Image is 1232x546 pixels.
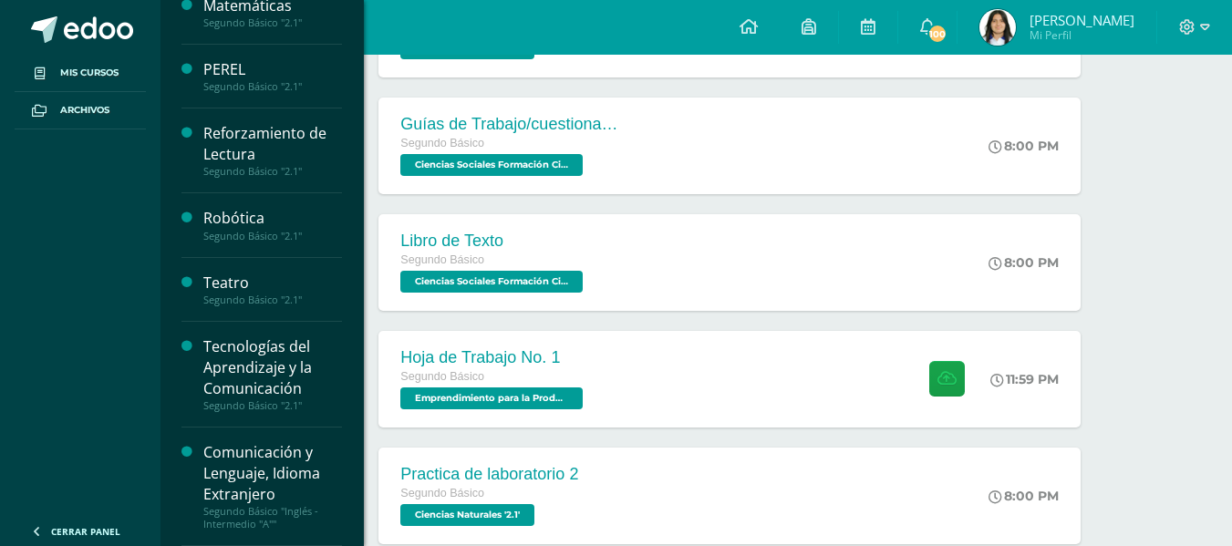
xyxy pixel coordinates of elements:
[400,465,578,484] div: Practica de laboratorio 2
[203,442,342,505] div: Comunicación y Lenguaje, Idioma Extranjero
[15,55,146,92] a: Mis cursos
[400,348,587,367] div: Hoja de Trabajo No. 1
[203,294,342,306] div: Segundo Básico "2.1"
[203,208,342,229] div: Robótica
[203,399,342,412] div: Segundo Básico "2.1"
[203,123,342,178] a: Reforzamiento de LecturaSegundo Básico "2.1"
[203,16,342,29] div: Segundo Básico "2.1"
[400,137,484,149] span: Segundo Básico
[203,442,342,531] a: Comunicación y Lenguaje, Idioma ExtranjeroSegundo Básico "Inglés - Intermedio "A""
[203,336,342,412] a: Tecnologías del Aprendizaje y la ComunicaciónSegundo Básico "2.1"
[203,336,342,399] div: Tecnologías del Aprendizaje y la Comunicación
[989,138,1059,154] div: 8:00 PM
[203,208,342,242] a: RobóticaSegundo Básico "2.1"
[979,9,1016,46] img: f6b956802b1e3a7fcde3c769186532d4.png
[1030,27,1134,43] span: Mi Perfil
[203,273,342,294] div: Teatro
[400,387,583,409] span: Emprendimiento para la Productividad '2.1'
[927,24,947,44] span: 100
[60,103,109,118] span: Archivos
[203,80,342,93] div: Segundo Básico "2.1"
[400,232,587,251] div: Libro de Texto
[1030,11,1134,29] span: [PERSON_NAME]
[203,59,342,80] div: PEREL
[203,230,342,242] div: Segundo Básico "2.1"
[400,115,619,134] div: Guías de Trabajo/cuestionarios
[400,487,484,500] span: Segundo Básico
[400,154,583,176] span: Ciencias Sociales Formación Ciudadana e Interculturalidad '2.1'
[989,488,1059,504] div: 8:00 PM
[203,123,342,165] div: Reforzamiento de Lectura
[203,59,342,93] a: PERELSegundo Básico "2.1"
[400,271,583,293] span: Ciencias Sociales Formación Ciudadana e Interculturalidad '2.1'
[400,253,484,266] span: Segundo Básico
[203,505,342,531] div: Segundo Básico "Inglés - Intermedio "A""
[51,525,120,538] span: Cerrar panel
[60,66,119,80] span: Mis cursos
[989,254,1059,271] div: 8:00 PM
[400,370,484,383] span: Segundo Básico
[15,92,146,129] a: Archivos
[990,371,1059,387] div: 11:59 PM
[400,504,534,526] span: Ciencias Naturales '2.1'
[203,165,342,178] div: Segundo Básico "2.1"
[203,273,342,306] a: TeatroSegundo Básico "2.1"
